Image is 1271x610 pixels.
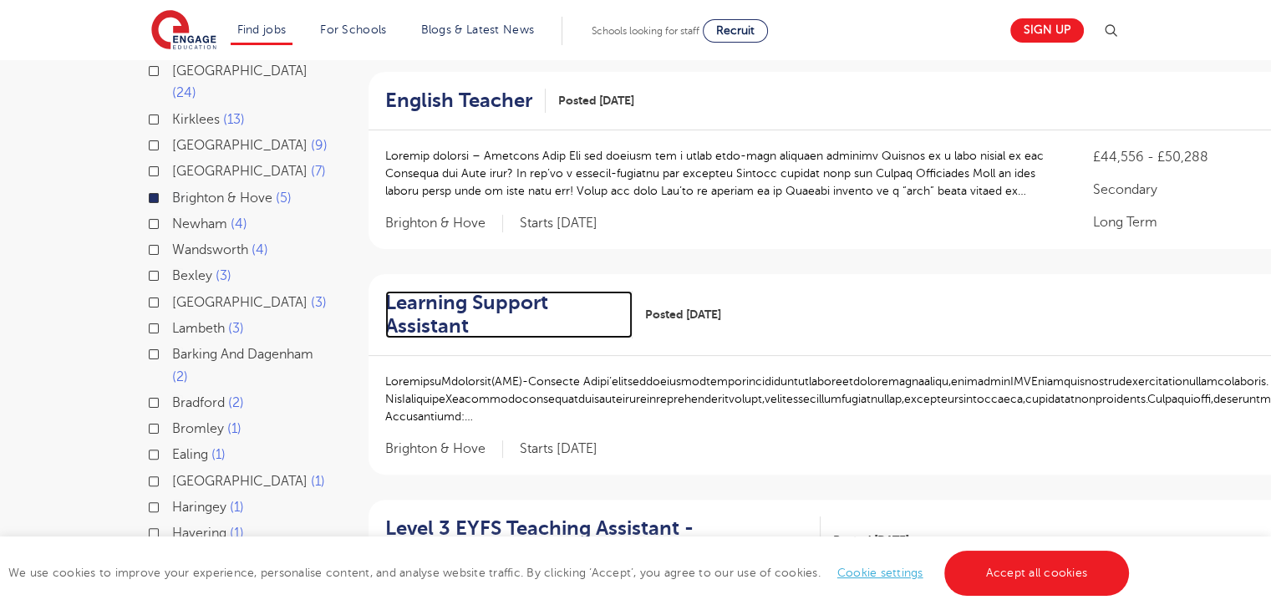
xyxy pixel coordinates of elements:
[172,268,183,279] input: Bexley 3
[228,321,244,336] span: 3
[223,112,245,127] span: 13
[520,215,597,232] p: Starts [DATE]
[172,526,183,536] input: Havering 1
[172,474,183,485] input: [GEOGRAPHIC_DATA] 1
[172,295,183,306] input: [GEOGRAPHIC_DATA] 3
[172,347,313,362] span: Barking And Dagenham
[172,500,183,511] input: Haringey 1
[833,531,909,549] span: Posted [DATE]
[385,440,503,458] span: Brighton & Hove
[385,89,532,113] h2: English Teacher
[172,268,212,283] span: Bexley
[172,112,183,123] input: Kirklees 13
[172,64,308,79] span: [GEOGRAPHIC_DATA]
[385,291,619,339] h2: Learning Support Assistant
[172,395,225,410] span: Bradford
[230,500,244,515] span: 1
[716,24,755,37] span: Recruit
[172,216,227,231] span: Newham
[311,295,327,310] span: 3
[231,216,247,231] span: 4
[421,23,535,36] a: Blogs & Latest News
[520,440,597,458] p: Starts [DATE]
[172,369,188,384] span: 2
[172,295,308,310] span: [GEOGRAPHIC_DATA]
[837,567,923,579] a: Cookie settings
[172,191,272,206] span: Brighton & Hove
[211,447,226,462] span: 1
[172,474,308,489] span: [GEOGRAPHIC_DATA]
[172,447,183,458] input: Ealing 1
[172,112,220,127] span: Kirklees
[311,474,325,489] span: 1
[385,215,503,232] span: Brighton & Hove
[172,242,248,257] span: Wandsworth
[172,64,183,74] input: [GEOGRAPHIC_DATA] 24
[216,268,231,283] span: 3
[228,395,244,410] span: 2
[151,10,216,52] img: Engage Education
[385,516,821,565] a: Level 3 EYFS Teaching Assistant - [GEOGRAPHIC_DATA]
[320,23,386,36] a: For Schools
[172,191,183,201] input: Brighton & Hove 5
[172,138,183,149] input: [GEOGRAPHIC_DATA] 9
[230,526,244,541] span: 1
[172,421,224,436] span: Bromley
[172,421,183,432] input: Bromley 1
[172,242,183,253] input: Wandsworth 4
[8,567,1133,579] span: We use cookies to improve your experience, personalise content, and analyse website traffic. By c...
[172,321,183,332] input: Lambeth 3
[172,321,225,336] span: Lambeth
[172,164,183,175] input: [GEOGRAPHIC_DATA] 7
[172,526,226,541] span: Havering
[172,347,183,358] input: Barking And Dagenham 2
[311,138,328,153] span: 9
[592,25,699,37] span: Schools looking for staff
[385,516,808,565] h2: Level 3 EYFS Teaching Assistant - [GEOGRAPHIC_DATA]
[276,191,292,206] span: 5
[172,216,183,227] input: Newham 4
[172,164,308,179] span: [GEOGRAPHIC_DATA]
[252,242,268,257] span: 4
[237,23,287,36] a: Find jobs
[172,500,226,515] span: Haringey
[172,85,196,100] span: 24
[385,291,633,339] a: Learning Support Assistant
[703,19,768,43] a: Recruit
[172,395,183,406] input: Bradford 2
[645,306,721,323] span: Posted [DATE]
[172,447,208,462] span: Ealing
[1010,18,1084,43] a: Sign up
[227,421,241,436] span: 1
[172,138,308,153] span: [GEOGRAPHIC_DATA]
[944,551,1130,596] a: Accept all cookies
[385,89,546,113] a: English Teacher
[311,164,326,179] span: 7
[385,147,1060,200] p: Loremip dolorsi – Ametcons Adip Eli sed doeiusm tem i utlab etdo-magn aliquaen adminimv Quisnos e...
[558,92,634,109] span: Posted [DATE]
